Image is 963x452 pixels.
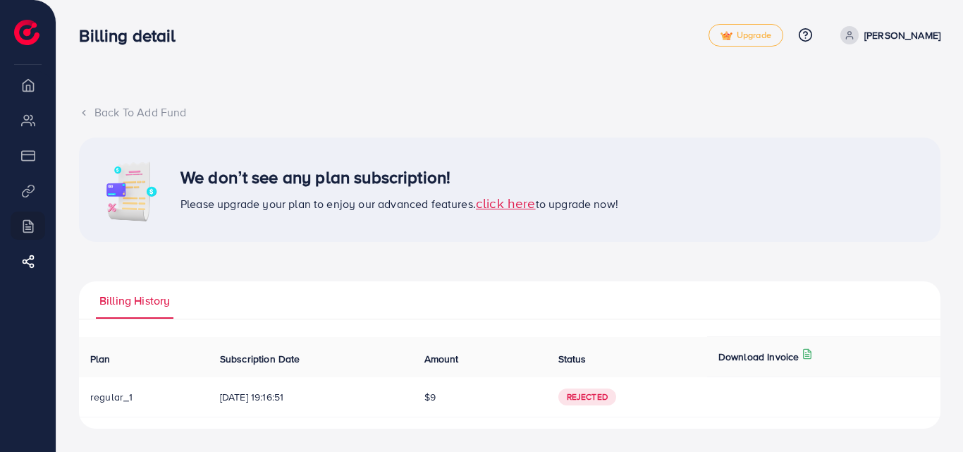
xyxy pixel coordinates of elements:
p: Download Invoice [718,348,799,365]
span: regular_1 [90,390,133,404]
iframe: Chat [903,389,952,441]
span: Please upgrade your plan to enjoy our advanced features. to upgrade now! [180,196,618,212]
span: Plan [90,352,111,366]
span: $9 [424,390,436,404]
div: Back To Add Fund [79,104,940,121]
a: tickUpgrade [709,24,783,47]
a: [PERSON_NAME] [835,26,940,44]
span: click here [476,193,536,212]
h3: Billing detail [79,25,187,46]
span: Subscription Date [220,352,300,366]
img: image [96,154,166,225]
span: Billing History [99,293,170,309]
span: Status [558,352,587,366]
p: [PERSON_NAME] [864,27,940,44]
img: logo [14,20,39,45]
span: [DATE] 19:16:51 [220,390,402,404]
span: Upgrade [720,30,771,41]
span: Rejected [558,389,616,405]
span: Amount [424,352,459,366]
img: tick [720,31,732,41]
h3: We don’t see any plan subscription! [180,167,618,188]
